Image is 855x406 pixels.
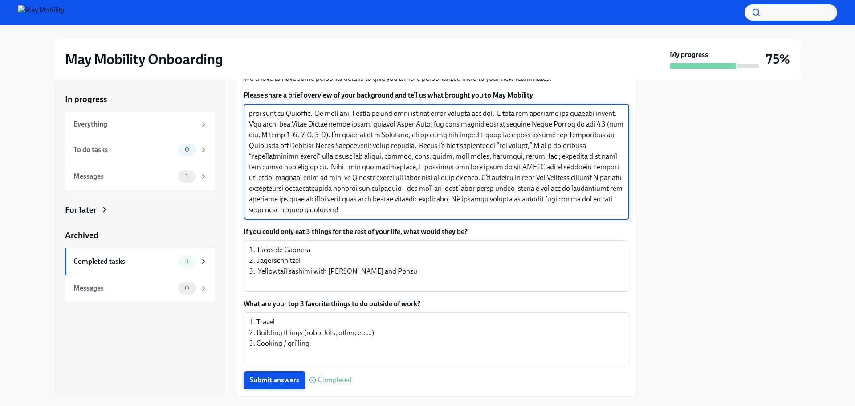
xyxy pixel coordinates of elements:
a: To do tasks0 [65,136,215,163]
span: 1 [180,173,194,180]
button: Submit answers [244,371,305,389]
div: Messages [73,172,175,181]
a: Messages1 [65,163,215,190]
div: To do tasks [73,145,175,155]
label: What are your top 3 favorite things to do outside of work? [244,299,629,309]
strong: My progress [670,50,708,60]
div: Everything [73,119,196,129]
h2: May Mobility Onboarding [65,50,223,68]
textarea: 1. Travel 2. Building things (robot kits, other, etc...) 3. Cooking / grilling [249,317,624,360]
a: Messages0 [65,275,215,302]
span: Submit answers [250,376,299,385]
div: Messages [73,283,175,293]
textarea: 1. Tacos de Gaonera 2. Jägerschnitzel 3. Yellowtail sashimi with [PERSON_NAME] and Ponzu [249,245,624,287]
textarea: L’i dolorsit am co adipisc Eli Seddoeiu. Temp I utl etdolor, M aliqu enimad m ven - quis no Exerc... [249,108,624,215]
img: May Mobility [18,5,64,20]
a: Everything [65,112,215,136]
span: 3 [180,258,194,265]
div: Completed tasks [73,257,175,267]
h3: 75% [766,51,790,67]
a: For later [65,204,215,216]
a: In progress [65,94,215,105]
span: 0 [179,285,195,291]
div: For later [65,204,97,216]
a: Archived [65,230,215,241]
label: Please share a brief overview of your background and tell us what brought you to May Mobility [244,90,629,100]
span: Completed [318,377,352,384]
a: Completed tasks3 [65,248,215,275]
span: 0 [179,146,195,153]
label: If you could only eat 3 things for the rest of your life, what would they be? [244,227,629,237]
